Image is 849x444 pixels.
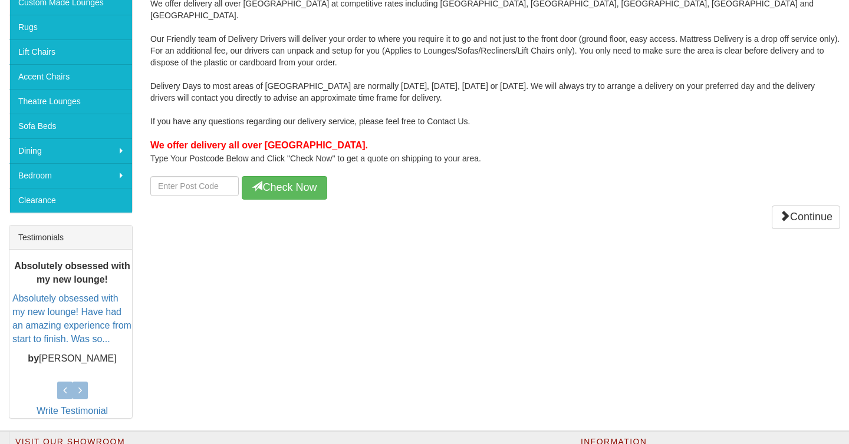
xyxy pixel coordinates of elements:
[12,293,131,344] a: Absolutely obsessed with my new lounge! Have had an amazing experience from start to finish. Was ...
[9,138,132,163] a: Dining
[9,188,132,213] a: Clearance
[12,352,132,366] p: [PERSON_NAME]
[28,353,39,363] b: by
[9,64,132,89] a: Accent Chairs
[242,176,327,200] button: Check Now
[14,261,130,284] b: Absolutely obsessed with my new lounge!
[772,206,840,229] a: Continue
[9,163,132,188] a: Bedroom
[37,406,108,416] a: Write Testimonial
[9,15,132,39] a: Rugs
[9,226,132,250] div: Testimonials
[9,39,132,64] a: Lift Chairs
[150,176,239,196] input: Enter Postcode
[9,114,132,138] a: Sofa Beds
[9,89,132,114] a: Theatre Lounges
[150,140,368,150] b: We offer delivery all over [GEOGRAPHIC_DATA].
